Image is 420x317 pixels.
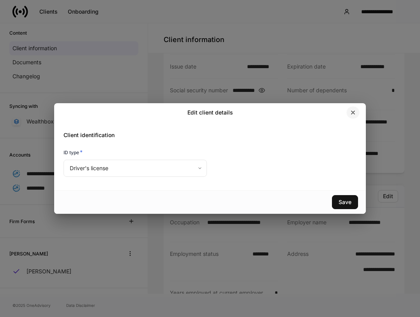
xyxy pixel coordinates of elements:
[339,199,351,205] div: Save
[332,195,358,209] button: Save
[187,109,233,116] h2: Edit client details
[64,148,83,156] h6: ID type
[64,131,356,139] h5: Client identification
[64,160,206,177] div: Driver's license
